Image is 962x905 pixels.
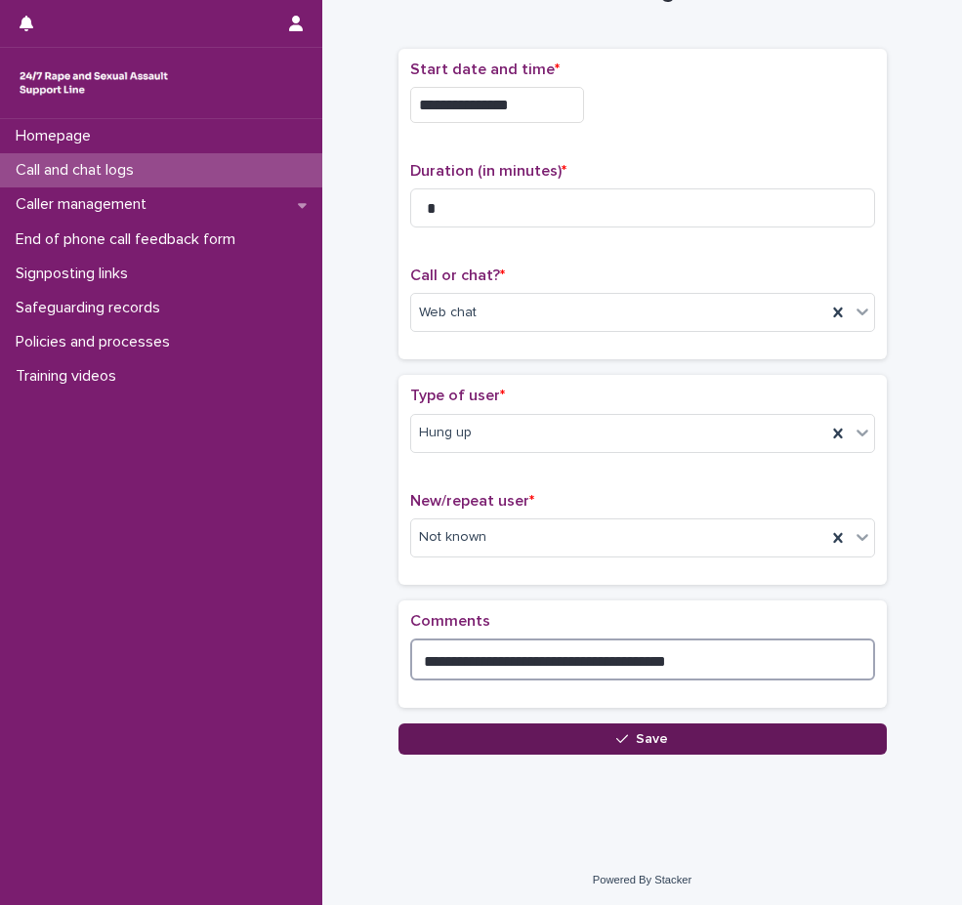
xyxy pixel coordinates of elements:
[410,163,566,179] span: Duration (in minutes)
[16,63,172,103] img: rhQMoQhaT3yELyF149Cw
[8,265,144,283] p: Signposting links
[8,367,132,386] p: Training videos
[8,333,186,351] p: Policies and processes
[8,299,176,317] p: Safeguarding records
[419,423,472,443] span: Hung up
[8,127,106,145] p: Homepage
[410,493,534,509] span: New/repeat user
[410,613,490,629] span: Comments
[8,230,251,249] p: End of phone call feedback form
[593,874,691,885] a: Powered By Stacker
[636,732,668,746] span: Save
[8,195,162,214] p: Caller management
[410,388,505,403] span: Type of user
[398,723,887,755] button: Save
[419,303,477,323] span: Web chat
[410,267,505,283] span: Call or chat?
[410,62,560,77] span: Start date and time
[8,161,149,180] p: Call and chat logs
[419,527,486,548] span: Not known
